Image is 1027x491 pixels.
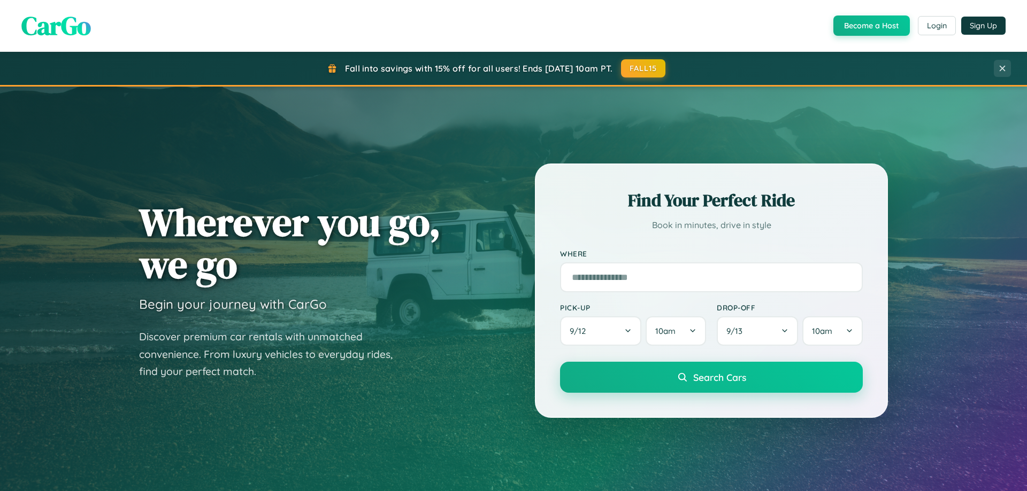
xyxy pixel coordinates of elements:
[717,303,863,312] label: Drop-off
[345,63,613,74] span: Fall into savings with 15% off for all users! Ends [DATE] 10am PT.
[961,17,1006,35] button: Sign Up
[621,59,666,77] button: FALL15
[812,326,832,336] span: 10am
[560,316,641,346] button: 9/12
[833,15,910,36] button: Become a Host
[560,249,863,258] label: Where
[570,326,591,336] span: 9 / 12
[655,326,676,336] span: 10am
[646,316,706,346] button: 10am
[726,326,748,336] span: 9 / 13
[139,201,441,285] h1: Wherever you go, we go
[560,217,863,233] p: Book in minutes, drive in style
[560,362,863,393] button: Search Cars
[139,328,407,380] p: Discover premium car rentals with unmatched convenience. From luxury vehicles to everyday rides, ...
[918,16,956,35] button: Login
[560,303,706,312] label: Pick-up
[560,189,863,212] h2: Find Your Perfect Ride
[717,316,798,346] button: 9/13
[139,296,327,312] h3: Begin your journey with CarGo
[802,316,863,346] button: 10am
[21,8,91,43] span: CarGo
[693,371,746,383] span: Search Cars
